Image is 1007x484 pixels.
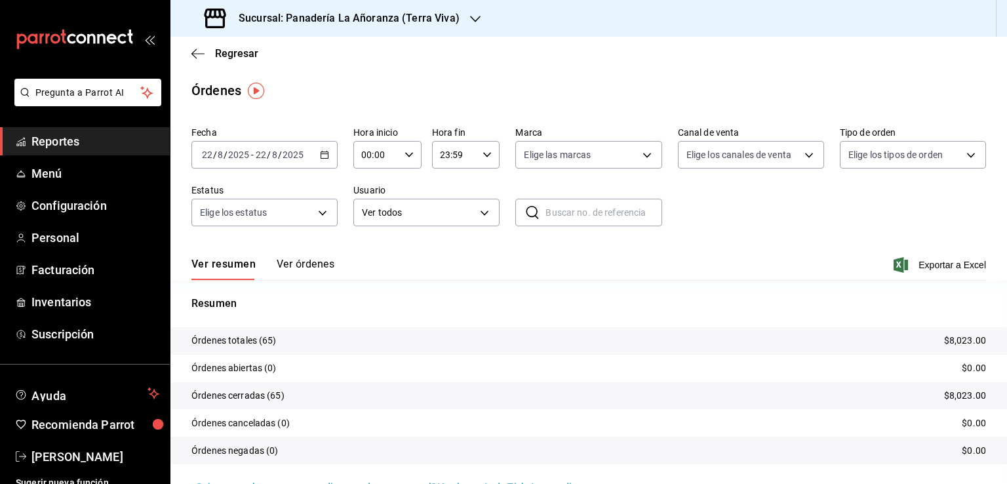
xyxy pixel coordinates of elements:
[515,128,661,137] label: Marca
[267,150,271,160] span: /
[944,389,986,403] p: $8,023.00
[271,150,278,160] input: --
[353,128,422,137] label: Hora inicio
[227,150,250,160] input: ----
[255,150,267,160] input: --
[31,448,159,466] span: [PERSON_NAME]
[144,34,155,45] button: open_drawer_menu
[896,257,986,273] button: Exportar a Excel
[686,148,791,161] span: Elige los canales de venta
[362,206,475,220] span: Ver todos
[9,95,161,109] a: Pregunta a Parrot AI
[191,389,285,403] p: Órdenes cerradas (65)
[200,206,267,219] span: Elige los estatus
[35,86,141,100] span: Pregunta a Parrot AI
[944,334,986,348] p: $8,023.00
[962,361,986,375] p: $0.00
[224,150,227,160] span: /
[31,293,159,311] span: Inventarios
[678,128,824,137] label: Canal de venta
[277,258,334,280] button: Ver órdenes
[191,128,338,137] label: Fecha
[278,150,282,160] span: /
[191,361,277,375] p: Órdenes abiertas (0)
[215,47,258,60] span: Regresar
[840,128,986,137] label: Tipo de orden
[31,197,159,214] span: Configuración
[191,416,290,430] p: Órdenes canceladas (0)
[353,186,500,195] label: Usuario
[191,47,258,60] button: Regresar
[31,132,159,150] span: Reportes
[31,386,142,401] span: Ayuda
[31,325,159,343] span: Suscripción
[191,81,241,100] div: Órdenes
[201,150,213,160] input: --
[31,229,159,247] span: Personal
[31,165,159,182] span: Menú
[31,261,159,279] span: Facturación
[848,148,943,161] span: Elige los tipos de orden
[31,416,159,434] span: Recomienda Parrot
[524,148,591,161] span: Elige las marcas
[191,334,277,348] p: Órdenes totales (65)
[191,186,338,195] label: Estatus
[191,258,256,280] button: Ver resumen
[191,258,334,280] div: navigation tabs
[217,150,224,160] input: --
[248,83,264,99] img: Tooltip marker
[432,128,500,137] label: Hora fin
[251,150,254,160] span: -
[962,444,986,458] p: $0.00
[228,10,460,26] h3: Sucursal: Panadería La Añoranza (Terra Viva)
[14,79,161,106] button: Pregunta a Parrot AI
[282,150,304,160] input: ----
[545,199,661,226] input: Buscar no. de referencia
[191,444,279,458] p: Órdenes negadas (0)
[191,296,986,312] p: Resumen
[213,150,217,160] span: /
[962,416,986,430] p: $0.00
